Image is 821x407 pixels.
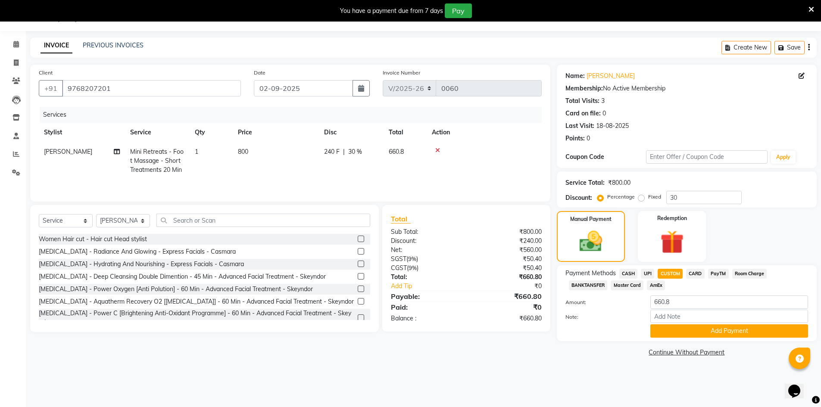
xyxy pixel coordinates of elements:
span: Master Card [611,280,643,290]
button: Apply [771,151,796,164]
div: ₹660.80 [466,314,548,323]
input: Add Note [650,310,808,323]
label: Fixed [648,193,661,201]
span: SGST [391,255,406,263]
div: [MEDICAL_DATA] - Power C [Brightening Anti-Oxidant Programme] - 60 Min - Advanced Facial Treatmen... [39,309,354,327]
div: Services [40,107,548,123]
div: ₹0 [480,282,548,291]
div: Service Total: [565,178,605,187]
div: 18-08-2025 [596,121,629,130]
button: +91 [39,80,63,96]
span: 9% [409,264,417,271]
div: ₹50.40 [466,264,548,273]
div: Payable: [384,291,466,301]
th: Action [427,123,542,142]
button: Create New [721,41,771,54]
div: 3 [601,96,605,106]
div: [MEDICAL_DATA] - Deep Cleansing Double Dimention - 45 Min - Advanced Facial Treatment - Skeyndor [39,272,326,281]
th: Service [125,123,190,142]
div: ₹800.00 [466,227,548,236]
img: _cash.svg [572,228,609,255]
a: INVOICE [41,38,72,53]
th: Total [384,123,427,142]
div: [MEDICAL_DATA] - Radiance And Glowing - Express Facials - Casmara [39,247,236,256]
label: Note: [559,313,644,321]
span: Payment Methods [565,269,616,278]
button: Add Payment [650,324,808,338]
div: Discount: [565,193,592,202]
div: Discount: [384,236,466,245]
span: 30 % [348,147,362,156]
div: Total Visits: [565,96,599,106]
span: Total [391,214,411,224]
div: Balance : [384,314,466,323]
span: 240 F [324,147,340,156]
a: [PERSON_NAME] [587,71,635,81]
input: Search by Name/Mobile/Email/Code [62,80,241,96]
a: Add Tip [384,282,480,291]
span: BANKTANSFER [569,280,608,290]
a: PREVIOUS INVOICES [83,41,144,49]
span: CARD [686,269,705,279]
div: ₹240.00 [466,236,548,245]
span: UPI [641,269,654,279]
th: Stylist [39,123,125,142]
div: Total: [384,273,466,282]
img: _gift.svg [653,227,691,257]
label: Redemption [657,214,687,222]
div: Card on file: [565,109,601,118]
div: [MEDICAL_DATA] - Aquatherm Recovery O2 [[MEDICAL_DATA]] - 60 Min - Advanced Facial Treatment - Sk... [39,297,354,306]
span: 660.8 [389,148,404,155]
span: Mini Retreats - Foot Massage - Short Treatments 20 Min [130,148,184,174]
div: Name: [565,71,585,81]
input: Search or Scan [156,214,370,227]
span: 9% [408,255,416,262]
div: ₹660.80 [466,291,548,301]
label: Date [254,69,265,77]
button: Pay [445,3,472,18]
div: [MEDICAL_DATA] - Hydrating And Nourishing - Express Facials - Casmara [39,260,244,269]
span: PayTM [708,269,729,279]
div: You have a payment due from 7 days [340,6,443,16]
div: ₹50.40 [466,255,548,264]
label: Amount: [559,298,644,306]
div: Women Hair cut - Hair cut Head stylist [39,235,147,244]
span: [PERSON_NAME] [44,148,92,155]
input: Enter Offer / Coupon Code [646,150,768,164]
label: Invoice Number [383,69,420,77]
div: Last Visit: [565,121,594,130]
th: Qty [190,123,233,142]
div: No Active Membership [565,84,808,93]
label: Percentage [607,193,635,201]
span: Room Charge [732,269,767,279]
input: Amount [650,295,808,309]
label: Client [39,69,53,77]
div: Points: [565,134,585,143]
th: Price [233,123,319,142]
div: Paid: [384,302,466,312]
div: ₹0 [466,302,548,312]
div: 0 [587,134,590,143]
div: ₹800.00 [608,178,631,187]
div: ( ) [384,264,466,273]
div: Net: [384,245,466,255]
a: Continue Without Payment [559,348,815,357]
span: CASH [619,269,638,279]
div: ( ) [384,255,466,264]
span: | [343,147,345,156]
iframe: chat widget [785,373,812,398]
div: Membership: [565,84,603,93]
th: Disc [319,123,384,142]
div: Sub Total: [384,227,466,236]
span: 1 [195,148,198,155]
span: 800 [238,148,248,155]
div: Coupon Code [565,152,646,162]
div: [MEDICAL_DATA] - Power Oxygen [Anti Polution] - 60 Min - Advanced Facial Treatment - Skeyndor [39,285,313,294]
span: CGST [391,264,407,272]
button: Save [774,41,805,54]
div: ₹660.80 [466,273,548,282]
div: 0 [602,109,606,118]
span: CUSTOM [658,269,683,279]
span: AmEx [647,280,665,290]
div: ₹560.00 [466,245,548,255]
